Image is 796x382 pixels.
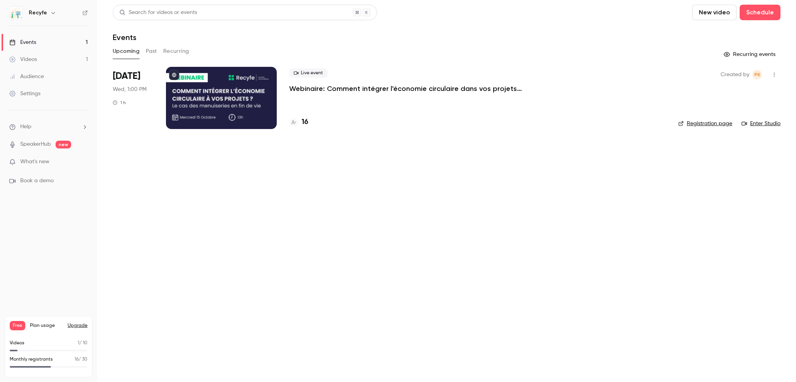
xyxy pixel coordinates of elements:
[9,123,88,131] li: help-dropdown-opener
[113,45,140,58] button: Upcoming
[146,45,157,58] button: Past
[721,70,749,79] span: Created by
[754,70,760,79] span: PK
[740,5,780,20] button: Schedule
[20,140,51,148] a: SpeakerHub
[742,120,780,127] a: Enter Studio
[289,84,522,93] a: Webinaire: Comment intégrer l'économie circulaire dans vos projets ?
[720,48,780,61] button: Recurring events
[302,117,308,127] h4: 16
[20,123,31,131] span: Help
[30,323,63,329] span: Plan usage
[9,38,36,46] div: Events
[9,90,40,98] div: Settings
[75,356,87,363] p: / 30
[10,321,25,330] span: Free
[113,99,126,106] div: 1 h
[9,56,37,63] div: Videos
[78,341,79,345] span: 1
[10,7,22,19] img: Recyfe
[289,68,328,78] span: Live event
[10,340,24,347] p: Videos
[289,117,308,127] a: 16
[29,9,47,17] h6: Recyfe
[10,356,53,363] p: Monthly registrants
[113,85,147,93] span: Wed, 1:00 PM
[752,70,762,79] span: Pauline KATCHAVENDA
[692,5,737,20] button: New video
[20,177,54,185] span: Book a demo
[678,120,732,127] a: Registration page
[75,357,79,362] span: 16
[79,159,88,166] iframe: Noticeable Trigger
[113,33,136,42] h1: Events
[9,73,44,80] div: Audience
[113,67,154,129] div: Oct 15 Wed, 1:00 PM (Europe/Paris)
[56,141,71,148] span: new
[119,9,197,17] div: Search for videos or events
[163,45,189,58] button: Recurring
[68,323,87,329] button: Upgrade
[78,340,87,347] p: / 10
[113,70,140,82] span: [DATE]
[20,158,49,166] span: What's new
